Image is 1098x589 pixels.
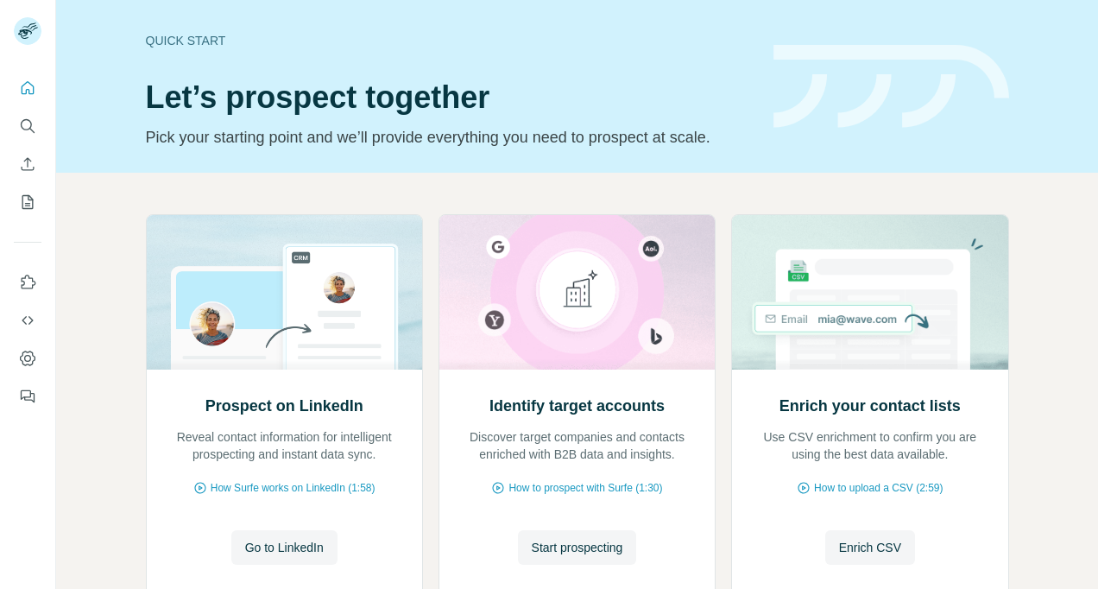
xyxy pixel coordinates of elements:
img: Enrich your contact lists [731,215,1008,370]
button: Feedback [14,381,41,412]
span: Start prospecting [532,539,623,556]
p: Reveal contact information for intelligent prospecting and instant data sync. [164,428,405,463]
button: Use Surfe on LinkedIn [14,267,41,298]
span: How Surfe works on LinkedIn (1:58) [211,480,375,496]
h2: Prospect on LinkedIn [205,394,363,418]
h1: Let’s prospect together [146,80,753,115]
img: Identify target accounts [439,215,716,370]
button: Quick start [14,73,41,104]
span: How to upload a CSV (2:59) [814,480,943,496]
p: Discover target companies and contacts enriched with B2B data and insights. [457,428,697,463]
button: My lists [14,187,41,218]
button: Dashboard [14,343,41,374]
img: banner [773,45,1009,129]
span: Go to LinkedIn [245,539,324,556]
div: Quick start [146,32,753,49]
p: Pick your starting point and we’ll provide everything you need to prospect at scale. [146,125,753,149]
button: Search [14,111,41,142]
span: Enrich CSV [839,539,901,556]
h2: Enrich your contact lists [779,394,961,418]
button: Enrich CSV [825,530,915,565]
span: How to prospect with Surfe (1:30) [508,480,662,496]
img: Prospect on LinkedIn [146,215,423,370]
button: Start prospecting [518,530,637,565]
p: Use CSV enrichment to confirm you are using the best data available. [749,428,990,463]
h2: Identify target accounts [489,394,665,418]
button: Go to LinkedIn [231,530,338,565]
button: Use Surfe API [14,305,41,336]
button: Enrich CSV [14,149,41,180]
